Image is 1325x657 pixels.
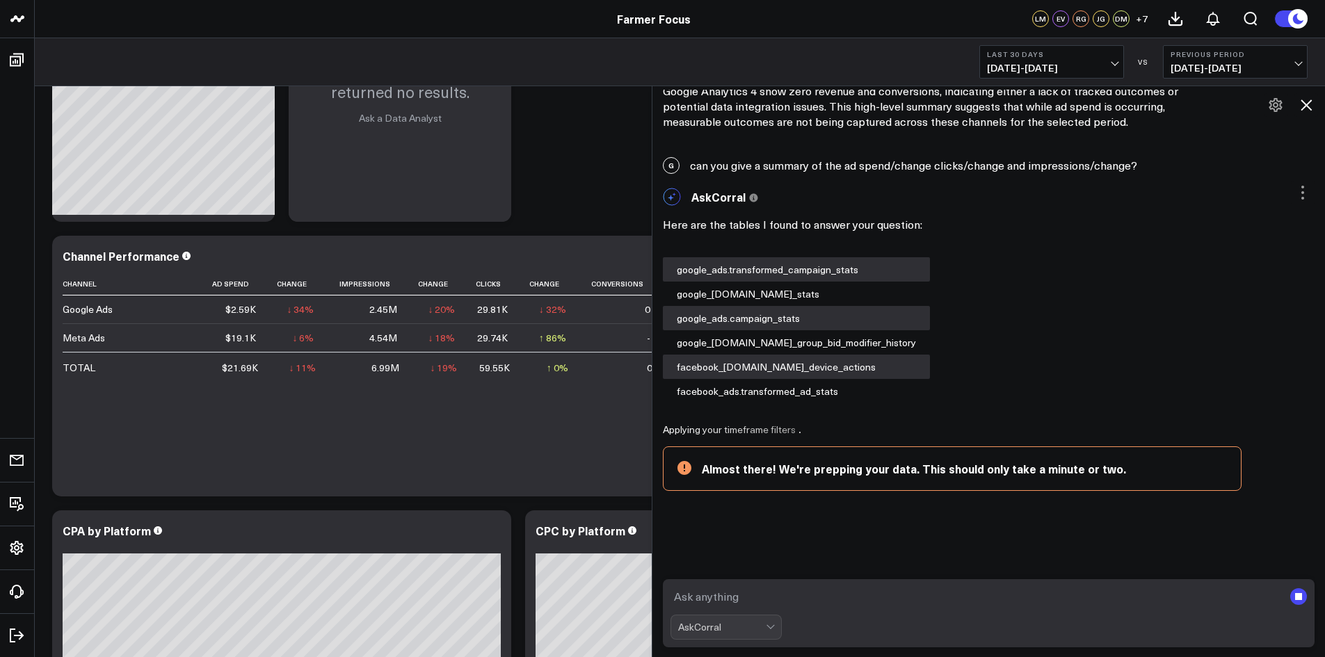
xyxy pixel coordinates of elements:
div: 2.45M [369,302,397,316]
div: Applying your timeframe filters [663,424,810,435]
th: Change [520,273,579,295]
div: Meta Ads [63,331,105,345]
div: ↓ 20% [428,302,455,316]
a: Ask a Data Analyst [359,111,442,124]
th: Conversions [579,273,664,295]
div: CPA by Platform [63,523,151,538]
div: facebook_ads.transformed_ad_stats [663,379,930,403]
div: ↓ 32% [539,302,566,316]
div: 0 [645,302,650,316]
div: google_[DOMAIN_NAME]_stats [663,282,930,306]
th: Channel [63,273,202,295]
div: Channel Performance [63,248,179,263]
span: G [663,157,680,174]
th: Change [268,273,327,295]
div: 29.81K [477,302,508,316]
div: VS [1131,58,1156,66]
p: Here are the tables I found to answer your question: [663,216,1315,233]
div: google_[DOMAIN_NAME]_group_bid_modifier_history [663,330,930,355]
div: facebook_[DOMAIN_NAME]_device_actions [663,355,930,379]
div: AskCorral [678,622,766,633]
div: ↓ 18% [428,331,455,345]
div: ↓ 34% [287,302,314,316]
span: AskCorral [691,189,746,204]
div: google_ads.campaign_stats [663,306,930,330]
div: DM [1113,10,1130,27]
button: Last 30 Days[DATE]-[DATE] [979,45,1124,79]
div: JG [1093,10,1109,27]
div: 0 [647,361,652,375]
span: [DATE] - [DATE] [1171,63,1300,74]
div: Google Ads [63,302,113,316]
div: 29.74K [477,331,508,345]
div: 59.55K [479,361,510,375]
div: ↑ 86% [539,331,566,345]
th: Change [410,273,468,295]
th: Ad Spend [202,273,268,295]
th: Clicks [467,273,520,295]
div: ↓ 19% [430,361,457,375]
b: Previous Period [1171,50,1300,58]
button: +7 [1133,10,1150,27]
div: CPC by Platform [536,523,625,538]
button: Previous Period[DATE]-[DATE] [1163,45,1308,79]
span: [DATE] - [DATE] [987,63,1116,74]
b: Last 30 Days [987,50,1116,58]
a: Farmer Focus [617,11,691,26]
div: TOTAL [63,361,95,375]
div: RG [1073,10,1089,27]
div: $21.69K [222,361,258,375]
div: LM [1032,10,1049,27]
span: + 7 [1136,14,1148,24]
div: $19.1K [225,331,256,345]
div: EV [1052,10,1069,27]
div: $2.59K [225,302,256,316]
div: 4.54M [369,331,397,345]
div: 6.99M [371,361,399,375]
div: ↑ 0% [547,361,568,375]
div: Almost there! We're prepping your data. This should only take a minute or two. [702,461,1227,476]
div: google_ads.transformed_campaign_stats [663,257,930,282]
div: ↓ 11% [289,361,316,375]
div: ↓ 6% [292,331,314,345]
div: - [647,331,650,345]
th: Impressions [326,273,409,295]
